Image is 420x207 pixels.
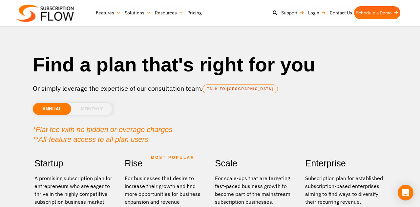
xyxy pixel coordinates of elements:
h2: Scale [215,156,295,171]
div: Open Intercom Messenger [398,185,413,200]
a: Contact Us [328,6,354,19]
a: Pricing [185,6,203,19]
em: **All-feature access to all plan users [33,135,148,143]
img: Subscriptionflow [16,5,74,22]
a: Resources [153,6,185,19]
h2: Rise [125,156,205,171]
a: TALK TO [GEOGRAPHIC_DATA] [202,85,278,93]
h1: Find a plan that's right for you [33,52,387,77]
a: Solutions [123,6,153,19]
a: Support [279,6,306,19]
p: Subscription plan for established subscription-based enterprises aiming to find ways to diversify... [305,174,386,206]
h2: Enterprise [305,156,386,171]
p: A promising subscription plan for entrepreneurs who are eager to thrive in the highly competitive... [34,174,115,206]
h2: Startup [34,156,115,171]
div: For scale-ups that are targeting fast-paced business growth to become part of the mainstream subs... [215,174,295,206]
li: MONTHLY [71,103,113,115]
a: Features [94,6,123,19]
li: ANNUAL [33,103,71,115]
em: *Flat fee with no hidden or overage charges [33,125,173,134]
a: Schedule a Demo [354,6,400,19]
a: Login [306,6,328,19]
span: MOST POPULAR [151,150,195,165]
p: Or simply leverage the expertise of our consultation team. [33,84,387,93]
